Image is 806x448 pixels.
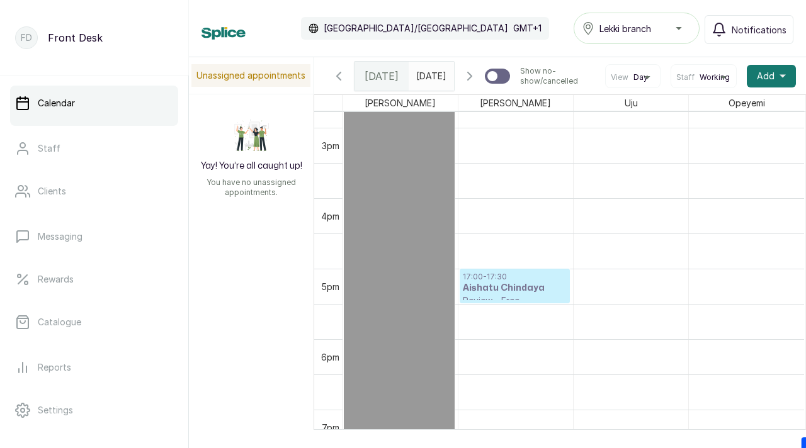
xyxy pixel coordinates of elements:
[201,160,302,172] h2: Yay! You’re all caught up!
[10,131,178,166] a: Staff
[10,174,178,209] a: Clients
[574,13,700,44] button: Lekki branch
[463,282,567,294] h3: Aishatu Chindaya
[365,69,399,84] span: [DATE]
[38,97,75,109] p: Calendar
[520,66,595,86] p: Show no-show/cancelled
[10,219,178,254] a: Messaging
[705,15,793,44] button: Notifications
[362,95,438,111] span: [PERSON_NAME]
[611,72,655,82] button: ViewDay
[611,72,628,82] span: View
[700,72,730,82] span: Working
[732,23,786,36] span: Notifications
[10,305,178,340] a: Catalogue
[319,421,342,434] div: 7pm
[10,86,178,121] a: Calendar
[513,22,542,35] p: GMT+1
[633,72,648,82] span: Day
[319,350,342,364] div: 6pm
[463,294,567,307] p: Review - Free
[38,230,82,243] p: Messaging
[196,177,306,198] p: You have no unassigned appointments.
[10,393,178,428] a: Settings
[599,22,651,35] span: Lekki branch
[38,185,66,198] p: Clients
[757,70,775,82] span: Add
[726,95,768,111] span: Opeyemi
[355,62,409,91] div: [DATE]
[747,65,796,87] button: Add
[319,139,342,152] div: 3pm
[38,361,71,374] p: Reports
[10,350,178,385] a: Reports
[10,262,178,297] a: Rewards
[676,72,731,82] button: StaffWorking
[38,273,74,286] p: Rewards
[319,210,342,223] div: 4pm
[324,22,508,35] p: [GEOGRAPHIC_DATA]/[GEOGRAPHIC_DATA]
[477,95,553,111] span: [PERSON_NAME]
[38,404,73,417] p: Settings
[48,30,103,45] p: Front Desk
[38,316,81,328] p: Catalogue
[21,31,32,44] p: FD
[676,72,695,82] span: Staff
[191,64,310,87] p: Unassigned appointments
[622,95,640,111] span: Uju
[319,280,342,293] div: 5pm
[463,272,567,282] p: 17:00 - 17:30
[38,142,60,155] p: Staff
